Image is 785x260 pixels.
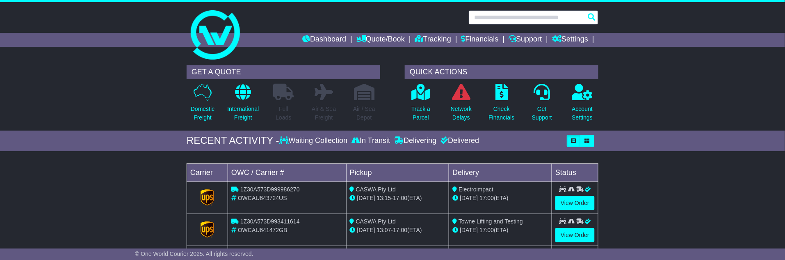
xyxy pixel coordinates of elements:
[452,226,548,235] div: (ETA)
[452,194,548,202] div: (ETA)
[273,105,294,122] p: Full Loads
[377,227,391,233] span: 13:07
[532,105,552,122] p: Get Support
[411,83,431,127] a: Track aParcel
[555,196,595,210] a: View Order
[187,163,228,182] td: Carrier
[238,227,288,233] span: OWCAU641472GB
[461,33,499,47] a: Financials
[450,83,472,127] a: NetworkDelays
[227,83,259,127] a: InternationalFreight
[187,65,380,79] div: GET A QUOTE
[356,218,396,225] span: CASWA Pty Ltd
[479,227,494,233] span: 17:00
[552,33,588,47] a: Settings
[353,105,375,122] p: Air / Sea Depot
[201,221,215,238] img: GetCarrierServiceLogo
[227,105,259,122] p: International Freight
[509,33,542,47] a: Support
[350,226,446,235] div: - (ETA)
[349,136,392,145] div: In Transit
[393,227,407,233] span: 17:00
[356,33,405,47] a: Quote/Book
[460,195,478,201] span: [DATE]
[191,105,215,122] p: Domestic Freight
[190,83,215,127] a: DomesticFreight
[377,195,391,201] span: 13:15
[532,83,552,127] a: GetSupport
[392,136,438,145] div: Delivering
[479,195,494,201] span: 17:00
[451,105,472,122] p: Network Delays
[240,218,300,225] span: 1Z30A573D993411614
[411,105,430,122] p: Track a Parcel
[240,186,300,193] span: 1Z30A573D999986270
[350,194,446,202] div: - (ETA)
[552,163,598,182] td: Status
[572,83,593,127] a: AccountSettings
[489,105,515,122] p: Check Financials
[438,136,479,145] div: Delivered
[555,228,595,242] a: View Order
[356,186,396,193] span: CASWA Pty Ltd
[460,227,478,233] span: [DATE]
[449,163,552,182] td: Delivery
[459,218,523,225] span: Towne Lifting and Testing
[238,195,287,201] span: OWCAU643724US
[302,33,346,47] a: Dashboard
[346,163,449,182] td: Pickup
[187,135,279,147] div: RECENT ACTIVITY -
[415,33,451,47] a: Tracking
[279,136,349,145] div: Waiting Collection
[459,186,493,193] span: Electroimpact
[357,195,375,201] span: [DATE]
[201,189,215,206] img: GetCarrierServiceLogo
[357,227,375,233] span: [DATE]
[488,83,515,127] a: CheckFinancials
[405,65,598,79] div: QUICK ACTIONS
[393,195,407,201] span: 17:00
[572,105,593,122] p: Account Settings
[228,163,347,182] td: OWC / Carrier #
[312,105,336,122] p: Air & Sea Freight
[135,251,253,257] span: © One World Courier 2025. All rights reserved.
